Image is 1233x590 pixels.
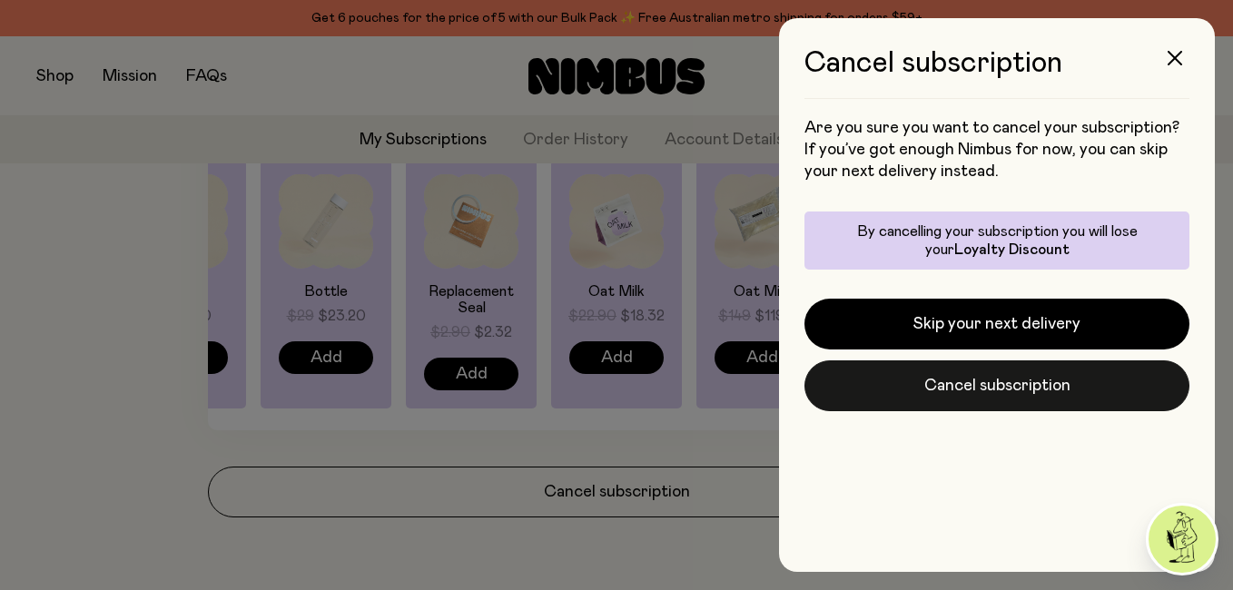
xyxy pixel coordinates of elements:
button: Skip your next delivery [804,299,1189,349]
img: agent [1149,506,1216,573]
p: By cancelling your subscription you will lose your [815,222,1179,259]
span: Loyalty Discount [954,242,1070,257]
button: Cancel subscription [804,360,1189,411]
h3: Cancel subscription [804,47,1189,99]
p: Are you sure you want to cancel your subscription? If you’ve got enough Nimbus for now, you can s... [804,117,1189,182]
